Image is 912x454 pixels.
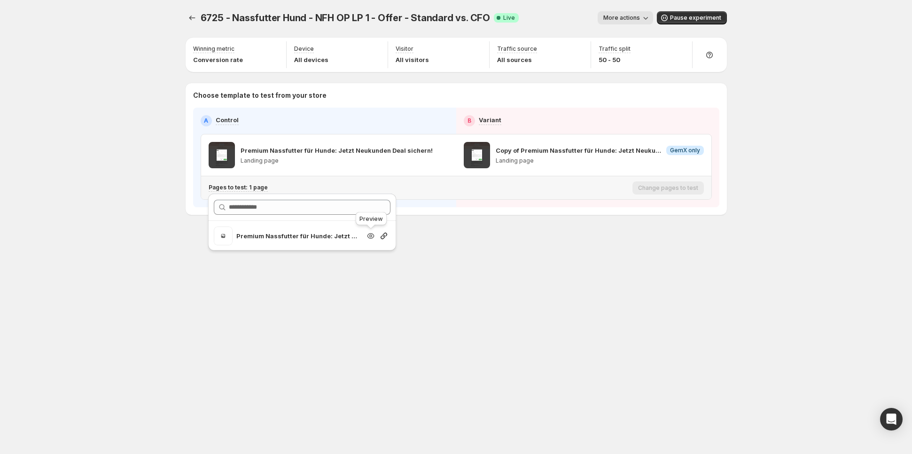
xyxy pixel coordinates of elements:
span: GemX only [670,147,700,154]
h2: A [204,117,208,125]
div: Open Intercom Messenger [880,408,903,431]
p: Landing page [496,157,704,164]
ul: Search for and select a customer segment [208,227,396,245]
h2: B [468,117,471,125]
span: 6725 - Nassfutter Hund - NFH OP LP 1 - Offer - Standard vs. CFO [201,12,490,23]
img: Premium Nassfutter für Hunde: Jetzt Neukunden Deal sichern! [209,142,235,168]
p: All sources [497,55,537,64]
p: Conversion rate [193,55,243,64]
p: Landing page [241,157,433,164]
p: 50 - 50 [599,55,631,64]
p: Control [216,115,239,125]
span: Live [503,14,515,22]
p: Traffic source [497,45,537,53]
p: Premium Nassfutter für Hunde: Jetzt Neukunden Deal sichern! [241,146,433,155]
img: Copy of Premium Nassfutter für Hunde: Jetzt Neukunden Deal sichern! [464,142,490,168]
p: Visitor [396,45,413,53]
p: All visitors [396,55,429,64]
p: Premium Nassfutter für Hunde: Jetzt Neukunden Deal sichern! [236,231,360,241]
p: Choose template to test from your store [193,91,719,100]
button: More actions [598,11,653,24]
span: Pause experiment [670,14,721,22]
p: Winning metric [193,45,234,53]
p: Device [294,45,314,53]
img: Premium Nassfutter für Hunde: Jetzt Neukunden Deal sichern! [214,227,233,245]
span: More actions [603,14,640,22]
button: Experiments [186,11,199,24]
p: Traffic split [599,45,631,53]
button: Pause experiment [657,11,727,24]
p: Copy of Premium Nassfutter für Hunde: Jetzt Neukunden Deal sichern! [496,146,663,155]
p: Pages to test: 1 page [209,184,268,191]
p: All devices [294,55,328,64]
p: Variant [479,115,501,125]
